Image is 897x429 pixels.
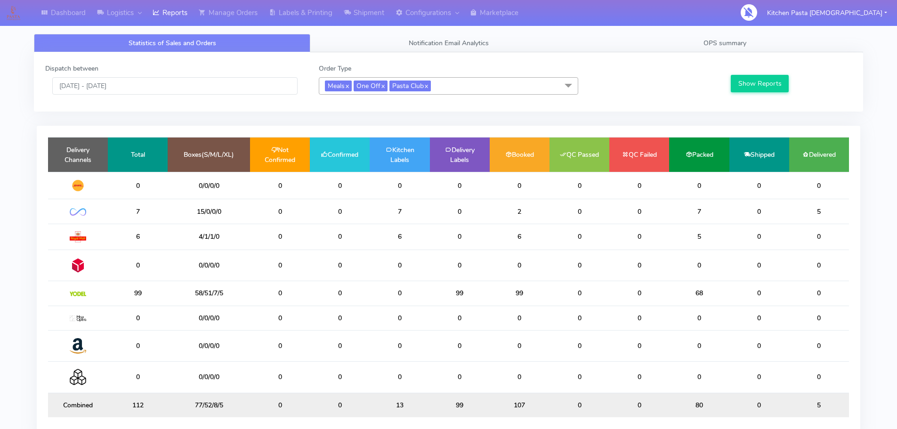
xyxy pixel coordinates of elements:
td: 0 [789,224,849,250]
td: 0 [370,250,429,281]
td: 0 [108,306,168,330]
td: 0 [789,250,849,281]
td: 77/52/8/5 [168,393,250,417]
td: 0 [550,362,609,393]
td: 99 [430,281,490,306]
td: Confirmed [310,138,370,172]
td: 0/0/0/0 [168,330,250,361]
td: 0 [490,306,550,330]
td: 0 [669,362,729,393]
td: 4/1/1/0 [168,224,250,250]
td: 0 [310,362,370,393]
td: QC Failed [609,138,669,172]
img: OnFleet [70,208,86,216]
td: 0 [550,393,609,417]
span: One Off [354,81,388,91]
td: 0 [550,224,609,250]
td: 0 [250,172,310,199]
td: 0 [370,330,429,361]
td: 0 [609,306,669,330]
button: Show Reports [731,75,789,92]
td: 0 [430,224,490,250]
td: 5 [669,224,729,250]
td: 0 [789,281,849,306]
td: 5 [789,393,849,417]
td: 0 [550,306,609,330]
td: 0 [729,306,789,330]
td: 2 [490,199,550,224]
span: Notification Email Analytics [409,39,489,48]
td: 112 [108,393,168,417]
td: 0 [550,330,609,361]
td: 0 [729,172,789,199]
td: 6 [490,224,550,250]
span: Statistics of Sales and Orders [129,39,216,48]
td: 0 [550,281,609,306]
img: DHL [70,179,86,192]
td: 68 [669,281,729,306]
td: 0 [370,362,429,393]
a: x [345,81,349,90]
td: 99 [108,281,168,306]
span: Pasta Club [389,81,431,91]
td: 0 [609,393,669,417]
img: DPD [70,257,86,274]
td: 0 [108,362,168,393]
td: Kitchen Labels [370,138,429,172]
td: 0 [669,172,729,199]
td: 0 [250,393,310,417]
td: 107 [490,393,550,417]
td: 0 [550,172,609,199]
td: 0 [370,281,429,306]
td: 0 [729,250,789,281]
td: 0 [550,250,609,281]
td: 6 [108,224,168,250]
td: 0 [310,281,370,306]
td: 0/0/0/0 [168,250,250,281]
td: 0 [310,393,370,417]
td: Booked [490,138,550,172]
a: x [380,81,385,90]
label: Order Type [319,64,351,73]
img: Amazon [70,338,86,354]
td: Combined [48,393,108,417]
td: 0 [609,281,669,306]
td: 0 [250,330,310,361]
td: 7 [108,199,168,224]
td: 0 [430,306,490,330]
td: 0 [609,172,669,199]
td: Boxes(S/M/L/XL) [168,138,250,172]
td: 0 [609,250,669,281]
td: 0 [108,330,168,361]
td: 0 [789,362,849,393]
td: 0 [430,362,490,393]
td: 0 [729,281,789,306]
td: 0 [310,306,370,330]
a: x [424,81,428,90]
td: 0 [310,250,370,281]
td: 0 [729,199,789,224]
td: 99 [430,393,490,417]
td: 0 [550,199,609,224]
td: 0 [729,362,789,393]
td: 0 [669,250,729,281]
td: 0 [490,250,550,281]
td: 7 [669,199,729,224]
td: 0 [250,250,310,281]
td: 0 [250,306,310,330]
td: 0 [669,330,729,361]
td: 0 [789,172,849,199]
td: 6 [370,224,429,250]
td: 0 [310,224,370,250]
span: Meals [325,81,352,91]
td: 0 [609,224,669,250]
img: MaxOptra [70,316,86,322]
td: Delivered [789,138,849,172]
td: Not Confirmed [250,138,310,172]
td: Total [108,138,168,172]
td: 0 [250,362,310,393]
td: 0 [108,250,168,281]
td: 0 [729,330,789,361]
td: Shipped [729,138,789,172]
td: 0/0/0/0 [168,362,250,393]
